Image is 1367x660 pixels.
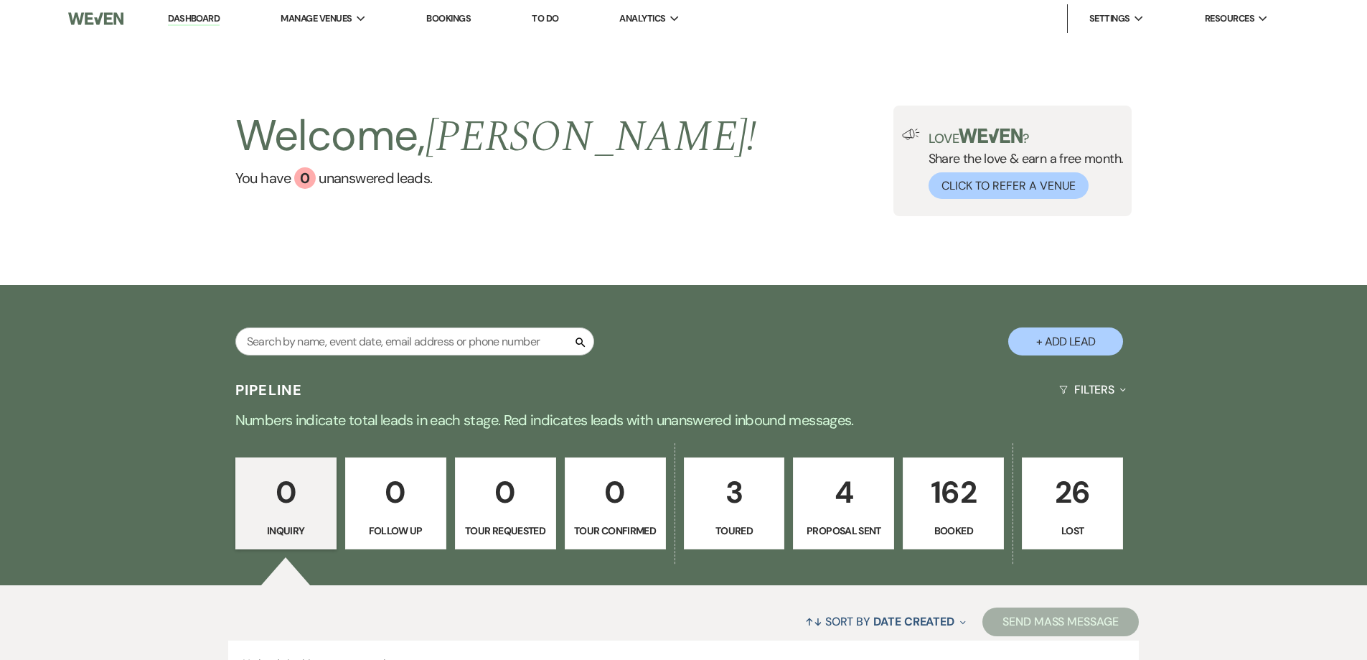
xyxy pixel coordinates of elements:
[959,129,1023,143] img: weven-logo-green.svg
[693,523,776,539] p: Toured
[802,468,885,516] p: 4
[455,457,556,549] a: 0Tour Requested
[929,129,1124,145] p: Love ?
[464,523,547,539] p: Tour Requested
[912,468,995,516] p: 162
[245,468,327,516] p: 0
[532,12,558,24] a: To Do
[426,12,471,24] a: Bookings
[168,12,220,26] a: Dashboard
[68,4,123,34] img: Weven Logo
[693,468,776,516] p: 3
[1031,523,1114,539] p: Lost
[235,106,757,167] h2: Welcome,
[1008,327,1123,355] button: + Add Lead
[235,457,337,549] a: 0Inquiry
[1089,11,1130,26] span: Settings
[1205,11,1254,26] span: Resources
[912,523,995,539] p: Booked
[1031,468,1114,516] p: 26
[793,457,894,549] a: 4Proposal Sent
[345,457,446,549] a: 0Follow Up
[167,409,1201,432] p: Numbers indicate total leads in each stage. Red indicates leads with unanswered inbound messages.
[1022,457,1123,549] a: 26Lost
[245,523,327,539] p: Inquiry
[235,167,757,189] a: You have 0 unanswered leads.
[802,523,885,539] p: Proposal Sent
[464,468,547,516] p: 0
[929,172,1089,199] button: Click to Refer a Venue
[619,11,665,26] span: Analytics
[235,380,303,400] h3: Pipeline
[920,129,1124,199] div: Share the love & earn a free month.
[902,129,920,140] img: loud-speaker-illustration.svg
[294,167,316,189] div: 0
[799,603,972,641] button: Sort By Date Created
[903,457,1004,549] a: 162Booked
[354,523,437,539] p: Follow Up
[281,11,352,26] span: Manage Venues
[873,614,954,629] span: Date Created
[354,468,437,516] p: 0
[684,457,785,549] a: 3Toured
[1053,371,1132,409] button: Filters
[982,608,1139,636] button: Send Mass Message
[574,523,657,539] p: Tour Confirmed
[426,104,757,170] span: [PERSON_NAME] !
[805,614,822,629] span: ↑↓
[565,457,666,549] a: 0Tour Confirmed
[235,327,594,355] input: Search by name, event date, email address or phone number
[574,468,657,516] p: 0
